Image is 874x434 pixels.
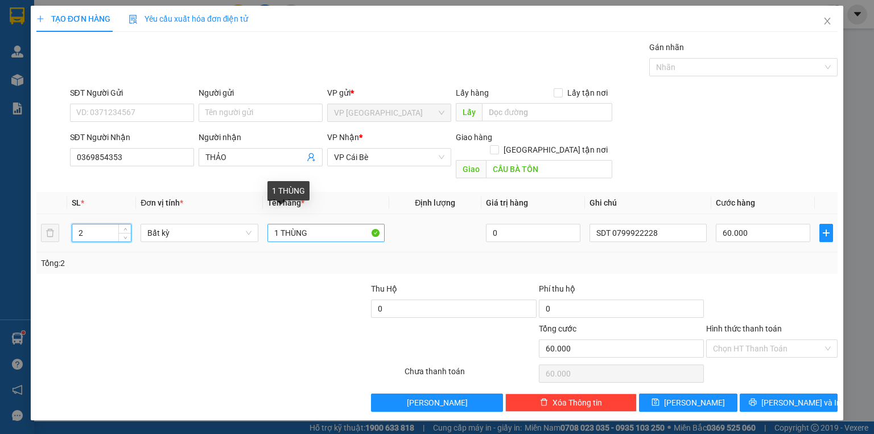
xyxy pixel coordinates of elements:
span: down [122,234,129,241]
span: Giá trị hàng [486,198,528,207]
div: Chưa thanh toán [403,365,537,385]
div: SĐT Người Nhận [70,131,194,144]
span: Giao hàng [456,133,492,142]
span: user-add [307,153,316,162]
span: [PERSON_NAME] [664,396,725,409]
span: Increase Value [118,224,131,233]
div: VP gửi [327,87,451,99]
span: Lấy hàng [456,88,489,97]
span: VP Cái Bè [334,149,444,166]
input: VD: Bàn, Ghế [267,224,385,242]
span: [GEOGRAPHIC_DATA] tận nơi [499,144,612,156]
div: Phí thu hộ [539,282,704,300]
span: Xóa Thông tin [553,396,602,409]
span: [PERSON_NAME] và In [761,396,841,409]
label: Gán nhãn [649,43,684,52]
button: deleteXóa Thông tin [505,394,637,412]
span: Giao [456,160,486,178]
span: Lấy [456,103,482,121]
input: Ghi Chú [589,224,707,242]
span: printer [749,398,757,407]
span: Cước hàng [716,198,755,207]
button: [PERSON_NAME] [371,394,502,412]
label: Hình thức thanh toán [706,324,782,333]
th: Ghi chú [585,192,711,214]
span: save [652,398,659,407]
div: Người gửi [199,87,323,99]
span: Đơn vị tính [141,198,183,207]
div: Tổng: 2 [41,257,338,269]
div: Người nhận [199,131,323,144]
span: plus [36,15,44,23]
span: plus [820,228,832,238]
div: 1 THÙNG [267,181,310,200]
button: printer[PERSON_NAME] và In [740,394,838,412]
input: Dọc đường [482,103,612,121]
input: 0 [486,224,580,242]
span: [PERSON_NAME] [407,396,468,409]
div: SĐT Người Gửi [70,87,194,99]
span: Tổng cước [539,324,576,333]
span: Lấy tận nơi [563,87,612,99]
span: SL [72,198,81,207]
button: Close [811,6,843,38]
span: Yêu cầu xuất hóa đơn điện tử [129,14,249,23]
span: Decrease Value [118,233,131,241]
img: icon [129,15,138,24]
span: close [823,17,832,26]
span: VP Nhận [327,133,359,142]
span: TẠO ĐƠN HÀNG [36,14,110,23]
span: up [122,226,129,233]
span: Bất kỳ [147,224,251,241]
button: delete [41,224,59,242]
span: VP Sài Gòn [334,104,444,121]
span: delete [540,398,548,407]
button: save[PERSON_NAME] [639,394,737,412]
span: Thu Hộ [371,284,397,293]
input: Dọc đường [486,160,612,178]
button: plus [819,224,833,242]
span: Định lượng [415,198,455,207]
